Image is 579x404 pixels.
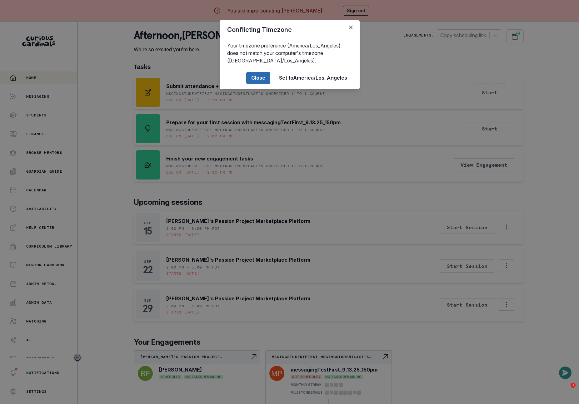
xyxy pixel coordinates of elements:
[346,22,356,32] button: Close
[274,72,352,84] button: Set toAmerica/Los_Angeles
[220,20,360,39] header: Conflicting Timezone
[571,383,576,388] span: 1
[246,72,270,84] button: Close
[220,39,360,67] div: Your timezone preference (America/Los_Angeles) does not match your computer's timezone ([GEOGRAPH...
[558,383,573,398] iframe: Intercom live chat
